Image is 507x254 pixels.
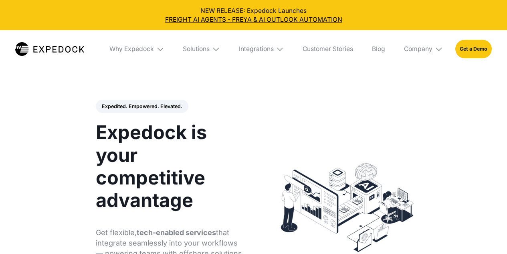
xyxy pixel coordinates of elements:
[96,121,244,211] h1: Expedock is your competitive advantage
[297,30,360,68] a: Customer Stories
[366,30,392,68] a: Blog
[455,40,492,58] a: Get a Demo
[404,45,432,53] div: Company
[6,15,501,24] a: FREIGHT AI AGENTS - FREYA & AI OUTLOOK AUTOMATION
[137,228,216,237] strong: tech-enabled services
[239,45,274,53] div: Integrations
[183,45,210,53] div: Solutions
[6,6,501,24] div: NEW RELEASE: Expedock Launches
[109,45,154,53] div: Why Expedock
